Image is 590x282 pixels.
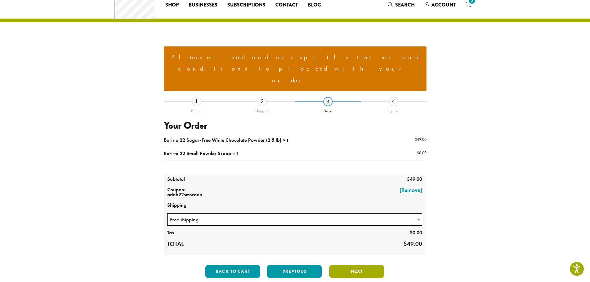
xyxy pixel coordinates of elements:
[258,97,267,106] div: 2
[267,265,322,278] button: Previous
[233,151,238,156] strong: × 1
[431,1,456,8] span: Account
[295,106,361,114] div: Order
[168,214,422,226] span: Free shipping
[410,229,413,236] span: $
[227,1,265,9] span: Subscriptions
[165,1,179,9] span: Shop
[329,265,384,278] button: Next
[308,1,321,9] span: Blog
[164,200,426,211] th: Shipping
[404,240,407,248] span: $
[323,97,333,106] div: 3
[404,240,422,248] bdi: 49.00
[167,213,422,226] span: Free shipping
[415,137,417,142] span: $
[164,238,216,250] th: Total
[164,137,281,143] span: Barista 22 Sugar-Free White Chocolate Powder (2.5 lb)
[395,1,415,8] span: Search
[164,185,216,200] th: Coupon: addb22smscoop
[164,120,426,132] h3: Your Order
[192,97,201,106] div: 1
[417,150,419,155] span: $
[164,174,216,185] th: Subtotal
[407,176,410,182] span: $
[219,187,422,193] a: [Remove]
[417,150,426,155] bdi: 0.00
[164,228,216,238] th: Tax
[407,176,422,182] bdi: 49.00
[229,106,295,114] div: Shipping
[275,1,298,9] span: Contact
[164,106,229,114] div: Billing
[164,150,231,157] span: Barista 22 Small Powder Scoop
[410,229,422,236] bdi: 0.00
[283,137,289,143] strong: × 1
[189,1,217,9] span: Businesses
[205,265,260,278] button: Back to cart
[389,97,398,106] div: 4
[169,51,422,86] li: Please read and accept the terms and conditions to proceed with your order.
[415,137,426,142] bdi: 49.00
[361,106,426,114] div: Payment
